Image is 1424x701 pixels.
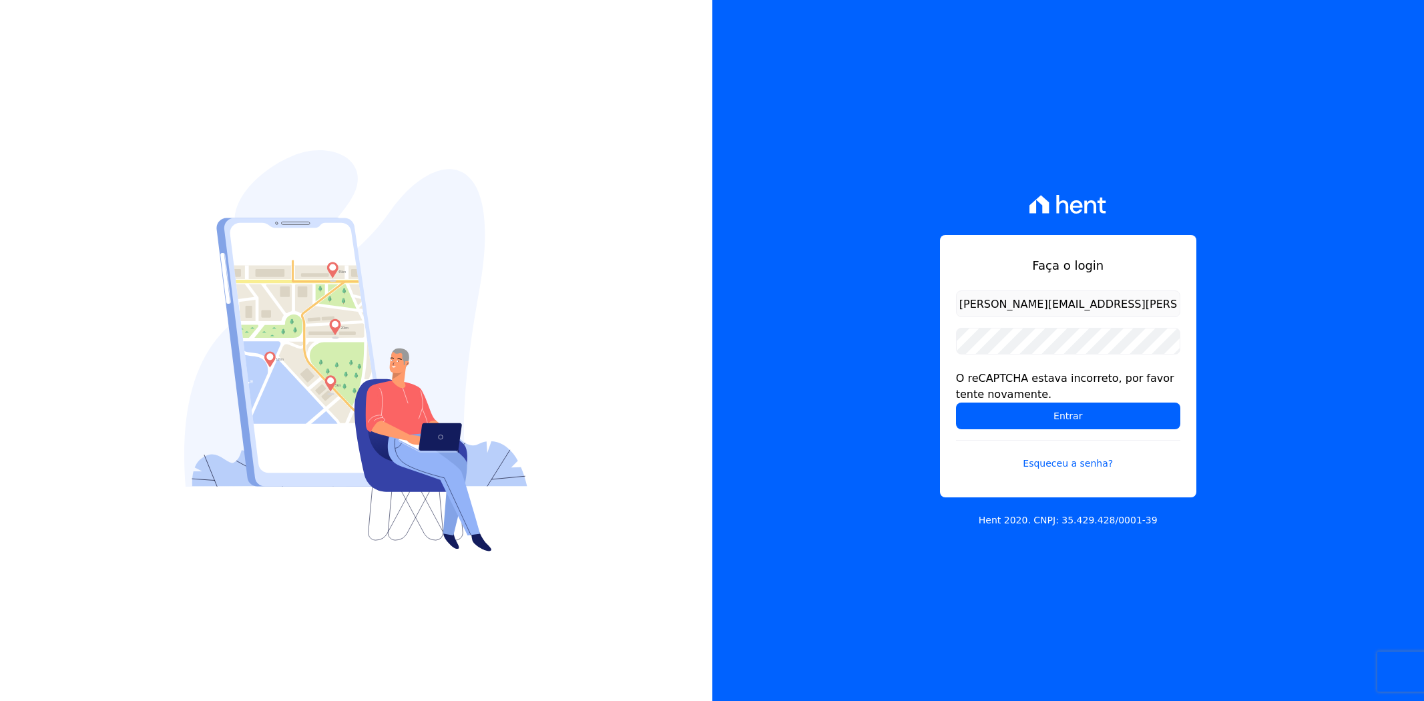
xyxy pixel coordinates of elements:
[956,371,1180,403] div: O reCAPTCHA estava incorreto, por favor tente novamente.
[184,150,527,551] img: Login
[956,440,1180,471] a: Esqueceu a senha?
[956,256,1180,274] h1: Faça o login
[956,403,1180,429] input: Entrar
[979,513,1158,527] p: Hent 2020. CNPJ: 35.429.428/0001-39
[956,290,1180,317] input: Email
